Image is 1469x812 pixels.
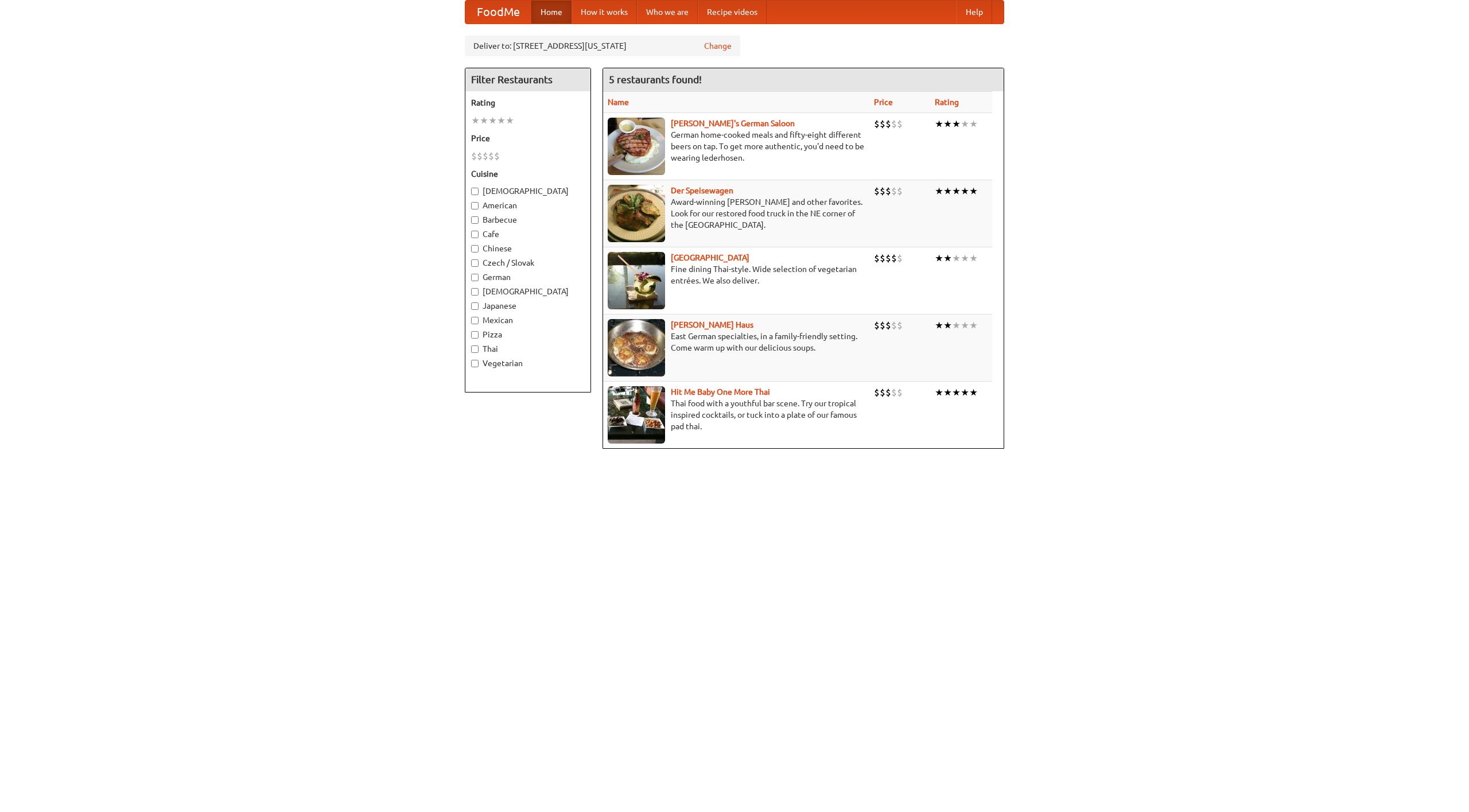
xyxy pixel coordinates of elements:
input: Barbecue [471,216,479,224]
p: German home-cooked meals and fifty-eight different beers on tap. To get more authentic, you'd nee... [608,129,865,164]
li: ★ [943,319,952,332]
h4: Filter Restaurants [465,68,590,91]
label: Pizza [471,329,585,340]
p: Fine dining Thai-style. Wide selection of vegetarian entrées. We also deliver. [608,263,865,286]
li: $ [891,319,897,332]
label: Cafe [471,228,585,240]
li: $ [897,252,903,265]
li: $ [885,252,891,265]
li: ★ [969,118,978,130]
label: Mexican [471,314,585,326]
li: ★ [943,118,952,130]
img: speisewagen.jpg [608,185,665,242]
input: [DEMOGRAPHIC_DATA] [471,288,479,296]
li: $ [897,319,903,332]
li: $ [880,386,885,399]
li: $ [494,150,500,162]
li: $ [874,118,880,130]
li: $ [477,150,483,162]
a: Rating [935,98,959,107]
li: ★ [952,252,961,265]
img: kohlhaus.jpg [608,319,665,376]
li: $ [880,252,885,265]
label: Chinese [471,243,585,254]
li: ★ [935,386,943,399]
label: German [471,271,585,283]
b: Der Speisewagen [671,186,733,195]
li: ★ [952,118,961,130]
li: $ [880,118,885,130]
li: $ [874,386,880,399]
a: How it works [572,1,637,24]
li: $ [891,252,897,265]
label: Czech / Slovak [471,257,585,269]
li: ★ [497,114,506,127]
li: $ [891,386,897,399]
div: Deliver to: [STREET_ADDRESS][US_STATE] [465,36,740,56]
h5: Cuisine [471,168,585,180]
li: ★ [935,118,943,130]
input: Chinese [471,245,479,252]
li: $ [885,319,891,332]
a: [GEOGRAPHIC_DATA] [671,253,749,262]
ng-pluralize: 5 restaurants found! [609,74,702,85]
a: Price [874,98,893,107]
li: ★ [935,319,943,332]
li: ★ [969,319,978,332]
li: $ [488,150,494,162]
li: $ [483,150,488,162]
li: $ [874,185,880,197]
li: $ [891,118,897,130]
a: Who we are [637,1,698,24]
input: [DEMOGRAPHIC_DATA] [471,188,479,195]
li: ★ [969,185,978,197]
li: ★ [969,386,978,399]
input: Mexican [471,317,479,324]
li: ★ [961,319,969,332]
li: $ [885,118,891,130]
p: Award-winning [PERSON_NAME] and other favorites. Look for our restored food truck in the NE corne... [608,196,865,231]
p: East German specialties, in a family-friendly setting. Come warm up with our delicious soups. [608,331,865,353]
input: American [471,202,479,209]
input: Czech / Slovak [471,259,479,267]
label: [DEMOGRAPHIC_DATA] [471,286,585,297]
li: $ [880,185,885,197]
a: FoodMe [465,1,531,24]
li: ★ [471,114,480,127]
li: ★ [488,114,497,127]
input: Japanese [471,302,479,310]
li: $ [874,252,880,265]
li: $ [897,118,903,130]
li: ★ [961,185,969,197]
li: ★ [952,185,961,197]
img: satay.jpg [608,252,665,309]
li: ★ [943,252,952,265]
li: ★ [943,386,952,399]
li: ★ [969,252,978,265]
h5: Rating [471,97,585,108]
a: [PERSON_NAME]'s German Saloon [671,119,795,128]
li: ★ [935,185,943,197]
a: Home [531,1,572,24]
b: [PERSON_NAME] Haus [671,320,753,329]
input: German [471,274,479,281]
li: ★ [935,252,943,265]
li: ★ [961,118,969,130]
input: Cafe [471,231,479,238]
li: ★ [506,114,514,127]
a: Recipe videos [698,1,767,24]
li: $ [897,185,903,197]
li: ★ [480,114,488,127]
a: Change [704,40,732,52]
li: ★ [943,185,952,197]
li: $ [897,386,903,399]
img: babythai.jpg [608,386,665,444]
li: $ [885,185,891,197]
a: Hit Me Baby One More Thai [671,387,770,397]
label: American [471,200,585,211]
label: Barbecue [471,214,585,226]
input: Vegetarian [471,360,479,367]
